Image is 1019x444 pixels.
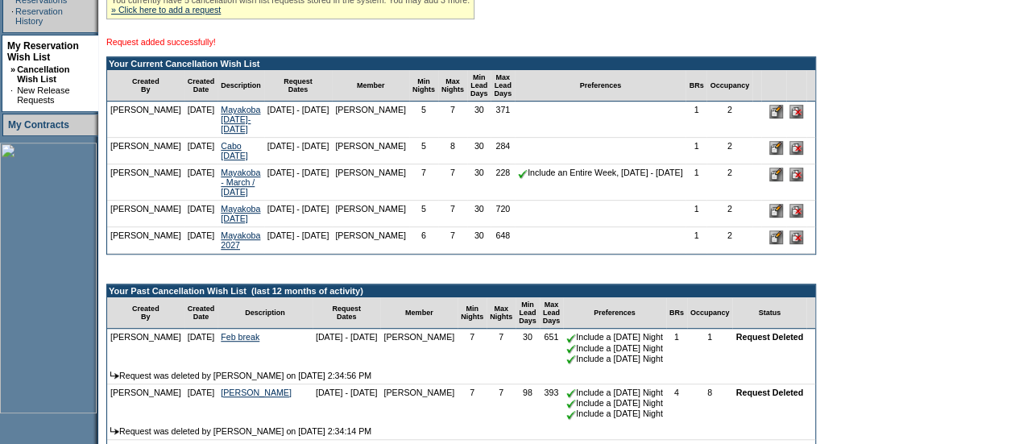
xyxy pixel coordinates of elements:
nobr: Include a [DATE] Night [566,388,663,397]
td: Preferences [515,70,686,102]
td: [DATE] [184,102,218,138]
td: Your Current Cancellation Wish List [107,57,815,70]
td: [PERSON_NAME] [107,329,184,367]
nobr: Include a [DATE] Night [566,398,663,408]
td: Request Dates [313,297,381,329]
b: » [10,64,15,74]
a: Mayakoba [DATE]-[DATE] [221,105,260,134]
td: [PERSON_NAME] [380,329,458,367]
input: Edit this Request [769,105,783,118]
td: 98 [516,384,540,423]
input: Delete this Request [789,230,803,244]
td: Request Dates [264,70,333,102]
td: 30 [467,227,491,254]
td: 1 [687,329,733,367]
td: [DATE] [184,227,218,254]
td: [PERSON_NAME] [107,102,184,138]
td: 6 [409,227,438,254]
td: 30 [467,164,491,201]
nobr: [DATE] - [DATE] [316,388,378,397]
img: chkSmaller.gif [566,388,576,398]
td: [PERSON_NAME] [380,384,458,423]
img: chkSmaller.gif [566,334,576,343]
input: Edit this Request [769,204,783,218]
nobr: [DATE] - [DATE] [267,230,329,240]
td: 2 [706,138,752,164]
nobr: Include a [DATE] Night [566,409,663,418]
td: 1 [686,102,706,138]
td: [DATE] [184,138,218,164]
td: 1 [686,164,706,201]
td: 7 [487,384,516,423]
a: New Release Requests [17,85,69,105]
td: [PERSON_NAME] [107,164,184,201]
td: Min Nights [458,297,487,329]
nobr: [DATE] - [DATE] [316,332,378,342]
input: Delete this Request [789,168,803,181]
img: arrow.gif [110,427,119,434]
td: 720 [491,201,515,227]
td: 2 [706,227,752,254]
nobr: Include a [DATE] Night [566,343,663,353]
a: Mayakoba [DATE] [221,204,260,223]
td: 30 [467,138,491,164]
td: [PERSON_NAME] [332,164,409,201]
td: 7 [438,164,467,201]
td: 8 [438,138,467,164]
td: 1 [686,138,706,164]
a: My Contracts [8,119,69,131]
td: Request was deleted by [PERSON_NAME] on [DATE] 2:34:14 PM [107,423,815,440]
nobr: [DATE] - [DATE] [267,105,329,114]
img: arrow.gif [110,371,119,379]
td: [PERSON_NAME] [332,138,409,164]
a: Mayakoba - March / [DATE] [221,168,260,197]
td: Max Nights [438,70,467,102]
a: [PERSON_NAME] [221,388,292,397]
input: Edit this Request [769,230,783,244]
td: 1 [666,329,687,367]
td: 228 [491,164,515,201]
td: 30 [467,102,491,138]
td: Preferences [563,297,666,329]
td: 648 [491,227,515,254]
td: 7 [458,384,487,423]
td: [PERSON_NAME] [107,138,184,164]
a: Feb break [221,332,259,342]
a: Cancellation Wish List [17,64,69,84]
td: · [10,85,15,105]
td: Min Nights [409,70,438,102]
nobr: [DATE] - [DATE] [267,204,329,214]
td: Occupancy [706,70,752,102]
td: Status [732,297,806,329]
input: Delete this Request [789,105,803,118]
td: Member [332,70,409,102]
a: Cabo [DATE] [221,141,248,160]
td: 5 [409,102,438,138]
td: Created Date [184,297,218,329]
td: 30 [516,329,540,367]
td: 284 [491,138,515,164]
td: 2 [706,201,752,227]
input: Edit this Request [769,168,783,181]
td: 30 [467,201,491,227]
td: 7 [487,329,516,367]
a: » Click here to add a request [111,5,221,15]
td: Member [380,297,458,329]
td: [PERSON_NAME] [107,201,184,227]
td: 4 [666,384,687,423]
td: Created By [107,70,184,102]
td: [PERSON_NAME] [332,201,409,227]
td: 1 [686,201,706,227]
td: 8 [687,384,733,423]
td: 2 [706,102,752,138]
td: [DATE] [184,329,218,367]
td: [DATE] [184,384,218,423]
td: Max Nights [487,297,516,329]
td: 7 [409,164,438,201]
img: chkSmaller.gif [566,355,576,364]
td: Your Past Cancellation Wish List (last 12 months of activity) [107,284,815,297]
td: [DATE] [184,201,218,227]
td: · [11,6,14,26]
nobr: Include a [DATE] Night [566,332,663,342]
a: Mayakoba 2027 [221,230,260,250]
